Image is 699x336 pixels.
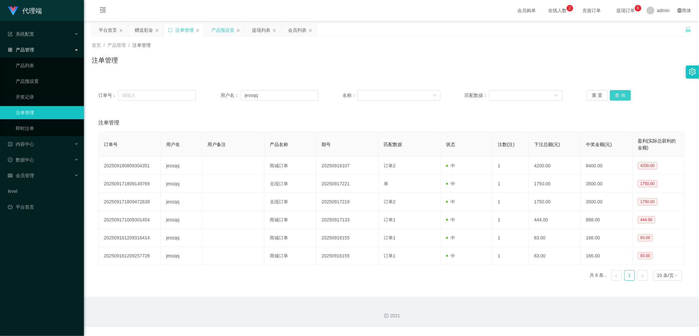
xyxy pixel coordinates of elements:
button: 查 询 [610,90,631,101]
i: 图标: table [8,173,12,178]
i: 图标: copyright [384,313,389,318]
span: 注单管理 [98,119,119,127]
td: jessqq [161,247,203,265]
span: 在线人数 [545,8,570,13]
i: 图标: setting [689,68,696,75]
i: 图标: close [119,28,123,32]
a: 1 [625,271,634,280]
img: logo.9652507e.png [8,7,18,16]
span: 订单2 [384,163,396,168]
td: jessqq [161,193,203,211]
span: 1750.00 [638,180,657,187]
span: 中奖金额(元) [586,142,612,147]
a: level [8,185,79,198]
i: 图标: global [677,8,682,13]
span: 中 [446,253,455,258]
sup: 2 [567,5,573,11]
span: 注单管理 [132,43,151,48]
i: 图标: unlock [685,27,691,32]
i: 图标: profile [8,142,12,146]
td: jessqq [161,211,203,229]
div: 平台首页 [99,24,117,36]
span: 1750.00 [638,198,657,205]
td: 1 [493,157,529,175]
td: 3500.00 [581,193,632,211]
li: 1 [624,270,635,281]
a: 产品列表 [16,59,79,72]
a: 图标: dashboard平台首页 [8,200,79,214]
span: 中 [446,163,455,168]
div: 产品预设置 [211,24,234,36]
a: 代理端 [8,8,42,13]
span: 产品名称 [270,142,288,147]
i: 图标: down [433,93,437,98]
input: 请输入 [241,90,318,101]
td: 202509171809472638 [99,193,161,211]
span: 中 [446,199,455,204]
span: 首页 [92,43,101,48]
div: 注单管理 [175,24,194,36]
td: 1 [493,229,529,247]
i: 图标: close [236,28,240,32]
i: 图标: check-circle-o [8,158,12,162]
p: 2 [569,5,571,11]
td: 1750.00 [529,175,581,193]
i: 图标: form [8,32,12,36]
span: 提现订单 [613,8,638,13]
sup: 8 [635,5,641,11]
td: 兑现订单 [264,193,316,211]
td: 1 [493,211,529,229]
span: 充值订单 [579,8,604,13]
i: 图标: left [614,274,618,278]
td: 20250916155 [316,247,379,265]
span: 数据中心 [8,157,34,162]
i: 图标: right [641,274,645,278]
span: 4200.00 [638,162,657,169]
i: 图标: close [272,28,276,32]
input: 请输入 [118,90,196,101]
h1: 注单管理 [92,55,118,65]
div: 赠送彩金 [135,24,153,36]
div: 提现列表 [252,24,270,36]
span: 444.00 [638,216,655,223]
td: jessqq [161,229,203,247]
span: 系统配置 [8,31,34,37]
span: 用户名： [221,92,241,99]
span: 订单1 [384,235,396,240]
td: 202509171809149769 [99,175,161,193]
td: 1 [493,193,529,211]
div: 10 条/页 [657,271,674,280]
td: 166.00 [581,247,632,265]
td: 166.00 [581,229,632,247]
button: 重 置 [587,90,608,101]
span: / [104,43,105,48]
span: 注数(注) [498,142,515,147]
i: 图标: close [155,28,159,32]
li: 下一页 [637,270,648,281]
span: 83.00 [638,252,653,259]
span: 单 [384,181,388,186]
td: 202509171009301454 [99,211,161,229]
span: 名称： [342,92,357,99]
li: 上一页 [611,270,622,281]
span: 匹配数据 [384,142,402,147]
a: 即时注单 [16,122,79,135]
span: 中 [446,181,455,186]
span: 中 [446,217,455,222]
p: 8 [637,5,639,11]
td: 8400.00 [581,157,632,175]
td: 兑现订单 [264,175,316,193]
span: 匹配数据： [465,92,489,99]
span: 盈利(实际总获利的金额) [638,138,676,150]
td: 202509161209257728 [99,247,161,265]
td: 202509161209316414 [99,229,161,247]
span: 订单1 [384,253,396,258]
td: 1 [493,247,529,265]
i: 图标: sync [168,28,173,32]
span: 状态 [446,142,455,147]
a: 注单管理 [16,106,79,119]
td: jessqq [161,157,203,175]
td: 商城订单 [264,211,316,229]
span: 订单2 [384,199,396,204]
a: 开奖记录 [16,90,79,103]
